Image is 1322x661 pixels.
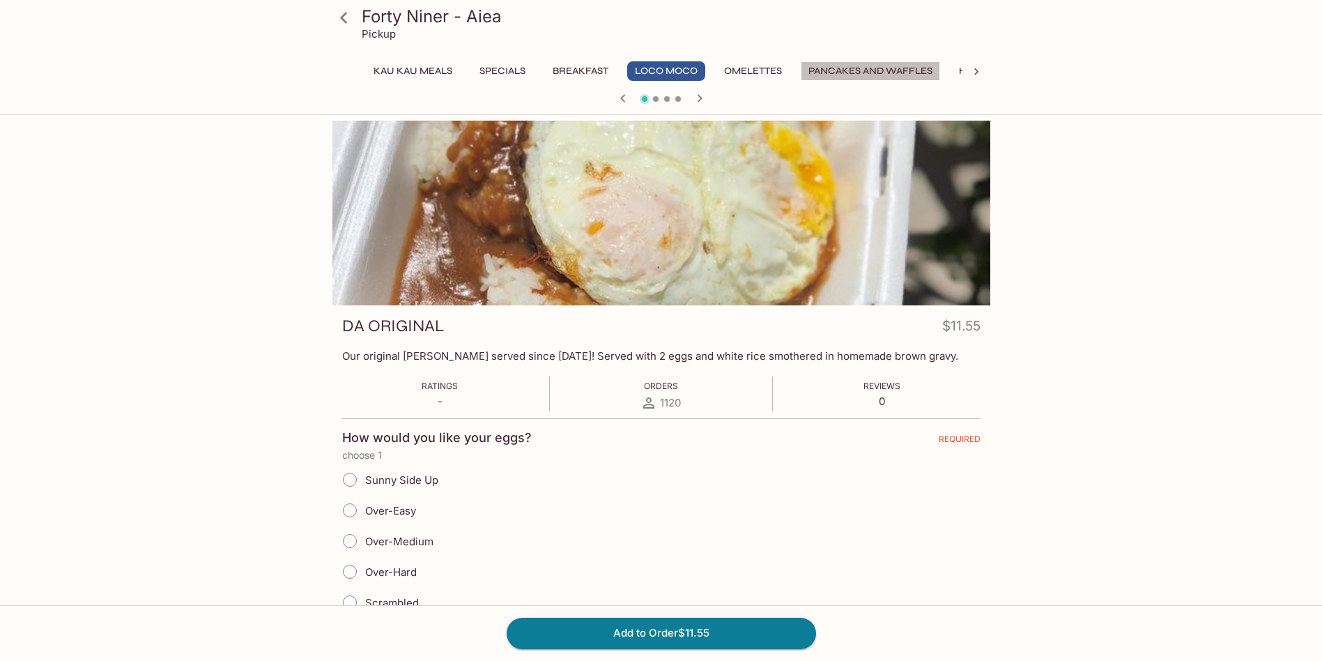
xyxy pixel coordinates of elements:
[939,434,981,450] span: REQUIRED
[863,381,900,391] span: Reviews
[863,395,900,408] p: 0
[942,315,981,342] h4: $11.55
[365,535,433,548] span: Over-Medium
[660,396,681,409] span: 1120
[365,504,416,517] span: Over-Easy
[342,430,532,446] h4: How would you like your eggs?
[716,61,790,81] button: Omelettes
[507,618,816,648] button: Add to Order$11.55
[366,61,460,81] button: Kau Kau Meals
[365,596,419,609] span: Scrambled
[362,6,985,27] h3: Forty Niner - Aiea
[362,27,396,40] p: Pickup
[627,61,705,81] button: Loco Moco
[342,450,981,461] p: choose 1
[951,61,1123,81] button: Hawaiian Style French Toast
[545,61,616,81] button: Breakfast
[342,349,981,363] p: Our original [PERSON_NAME] served since [DATE]! Served with 2 eggs and white rice smothered in ho...
[365,473,438,487] span: Sunny Side Up
[422,381,458,391] span: Ratings
[365,565,417,579] span: Over-Hard
[471,61,534,81] button: Specials
[342,315,445,337] h3: DA ORIGINAL
[644,381,678,391] span: Orders
[801,61,940,81] button: Pancakes and Waffles
[332,121,990,305] div: DA ORIGINAL
[422,395,458,408] p: -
